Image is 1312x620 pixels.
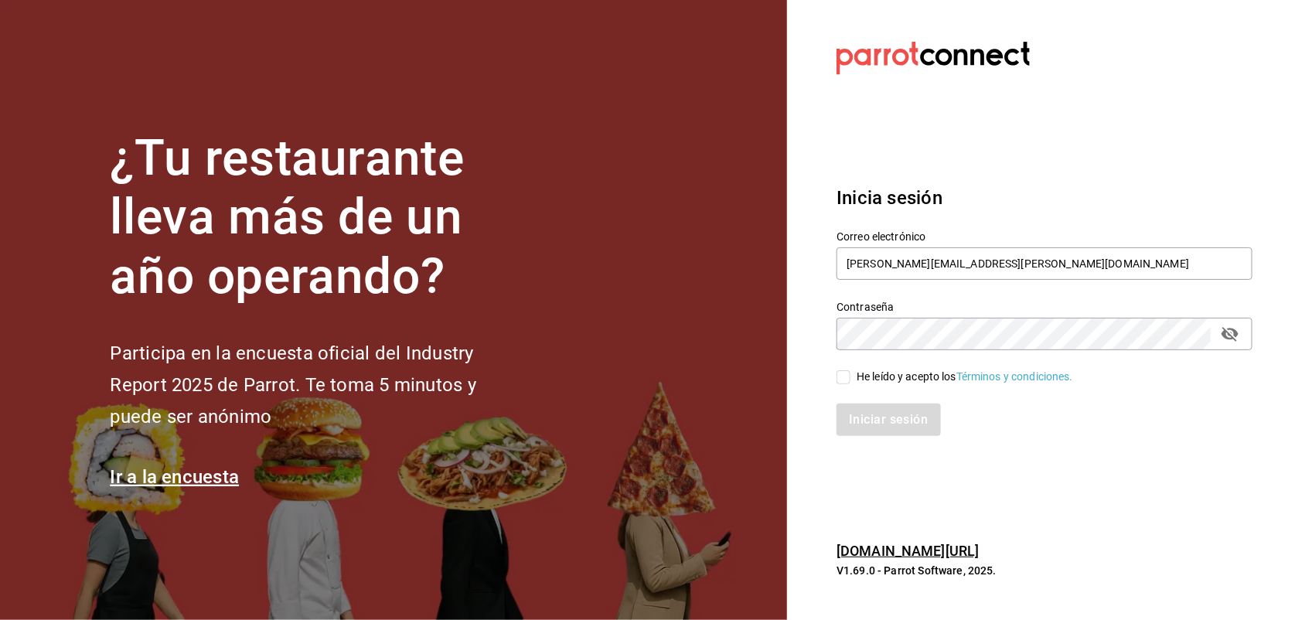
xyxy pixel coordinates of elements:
button: passwordField [1217,321,1243,347]
label: Correo electrónico [837,231,1252,242]
a: Ir a la encuesta [111,466,240,488]
a: [DOMAIN_NAME][URL] [837,543,979,559]
h3: Inicia sesión [837,184,1252,212]
p: V1.69.0 - Parrot Software, 2025. [837,563,1252,578]
a: Términos y condiciones. [956,370,1073,383]
h2: Participa en la encuesta oficial del Industry Report 2025 de Parrot. Te toma 5 minutos y puede se... [111,338,528,432]
h1: ¿Tu restaurante lleva más de un año operando? [111,129,528,307]
label: Contraseña [837,301,1252,312]
input: Ingresa tu correo electrónico [837,247,1252,280]
div: He leído y acepto los [857,369,1073,385]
